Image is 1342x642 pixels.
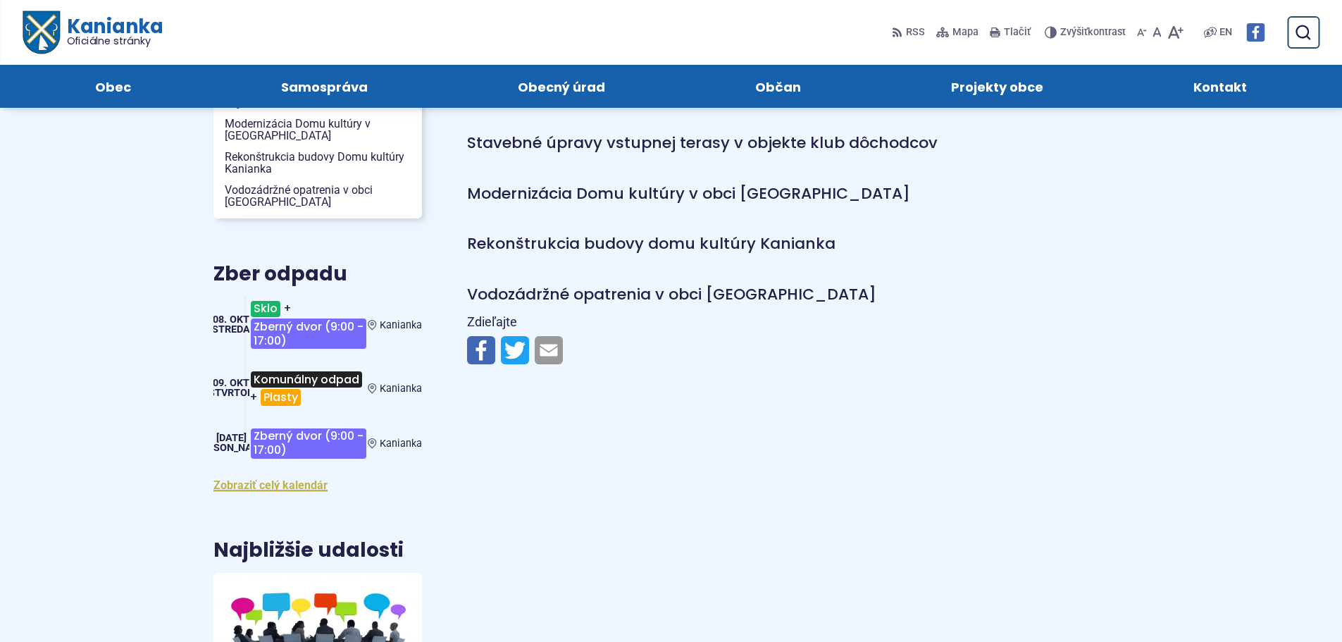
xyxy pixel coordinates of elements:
[213,423,422,464] a: Zberný dvor (9:00 - 17:00) Kanianka [DATE] [PERSON_NAME]
[1060,27,1126,39] span: kontrast
[1045,18,1129,47] button: Zvýšiťkontrast
[213,479,328,492] a: Zobraziť celý kalendár
[213,314,249,326] span: 08. okt
[1217,24,1235,41] a: EN
[213,540,404,562] h3: Najbližšie udalosti
[1164,18,1186,47] button: Zväčšiť veľkosť písma
[225,180,411,213] span: Vodozádržné opatrenia v obci [GEOGRAPHIC_DATA]
[23,11,59,54] img: Prejsť na domovskú stránku
[213,377,249,389] span: 09. okt
[251,371,362,388] span: Komunálny odpad
[216,432,247,444] span: [DATE]
[249,295,368,354] h3: +
[933,18,981,47] a: Mapa
[1219,24,1232,41] span: EN
[281,65,368,108] span: Samospráva
[213,180,422,213] a: Vodozádržné opatrenia v obci [GEOGRAPHIC_DATA]
[951,65,1043,108] span: Projekty obce
[192,442,270,454] span: [PERSON_NAME]
[95,65,131,108] span: Obec
[261,389,301,405] span: Plasty
[212,323,250,335] span: streda
[467,233,835,254] a: Rekonštrukcia budovy domu kultúry Kanianka
[952,24,978,41] span: Mapa
[467,311,967,333] p: Zdieľajte
[1060,26,1088,38] span: Zvýšiť
[535,336,563,364] img: Zdieľať e-mailom
[906,24,925,41] span: RSS
[213,295,422,354] a: Sklo+Zberný dvor (9:00 - 17:00) Kanianka 08. okt streda
[249,366,368,411] h3: +
[467,132,938,154] a: Stavebné úpravy vstupnej terasy v objekte klub dôchodcov
[380,438,422,450] span: Kanianka
[456,65,666,108] a: Obecný úrad
[213,113,422,147] a: Modernizácia Domu kultúry v [GEOGRAPHIC_DATA]
[1133,65,1308,108] a: Kontakt
[225,147,411,180] span: Rekonštrukcia budovy Domu kultúry Kanianka
[380,383,422,395] span: Kanianka
[66,36,163,46] span: Oficiálne stránky
[380,319,422,331] span: Kanianka
[1246,23,1265,42] img: Prejsť na Facebook stránku
[209,387,254,399] span: štvrtok
[695,65,862,108] a: Občan
[755,65,801,108] span: Občan
[34,65,192,108] a: Obec
[213,366,422,411] a: Komunálny odpad+Plasty Kanianka 09. okt štvrtok
[23,11,163,54] a: Logo Kanianka, prejsť na domovskú stránku.
[1004,27,1031,39] span: Tlačiť
[892,18,928,47] a: RSS
[1134,18,1150,47] button: Zmenšiť veľkosť písma
[225,113,411,147] span: Modernizácia Domu kultúry v [GEOGRAPHIC_DATA]
[251,301,280,317] span: Sklo
[467,283,876,305] a: Vodozádržné opatrenia v obci [GEOGRAPHIC_DATA]
[220,65,428,108] a: Samospráva
[213,147,422,180] a: Rekonštrukcia budovy Domu kultúry Kanianka
[501,336,529,364] img: Zdieľať na Twitteri
[1193,65,1247,108] span: Kontakt
[987,18,1033,47] button: Tlačiť
[1150,18,1164,47] button: Nastaviť pôvodnú veľkosť písma
[890,65,1105,108] a: Projekty obce
[59,17,162,47] span: Kanianka
[213,264,422,285] h3: Zber odpadu
[251,319,366,349] span: Zberný dvor (9:00 - 17:00)
[467,183,910,204] a: Modernizácia Domu kultúry v obci [GEOGRAPHIC_DATA]
[518,65,605,108] span: Obecný úrad
[467,336,495,364] img: Zdieľať na Facebooku
[251,428,366,459] span: Zberný dvor (9:00 - 17:00)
